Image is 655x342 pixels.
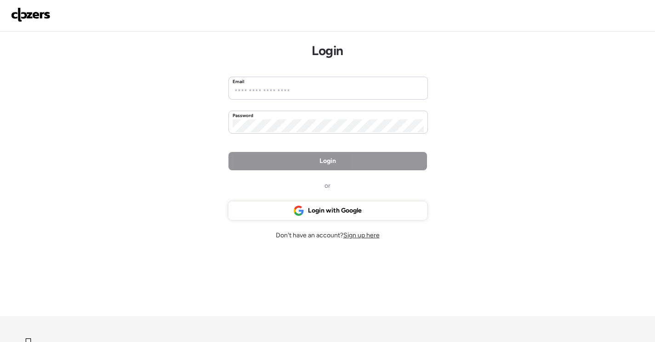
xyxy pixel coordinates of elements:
span: Sign up here [343,231,380,239]
span: Login [319,157,336,166]
label: Email [233,78,245,85]
label: Password [233,112,254,119]
span: or [325,181,330,191]
span: Login with Google [308,206,362,215]
span: Don't have an account? [276,231,380,240]
img: Logo [11,7,51,22]
h1: Login [312,43,343,58]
